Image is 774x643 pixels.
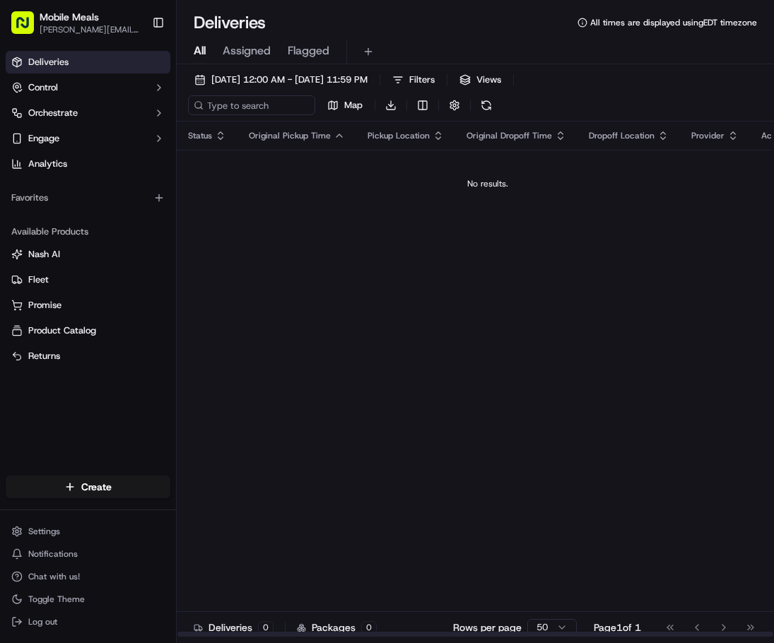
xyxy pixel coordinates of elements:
a: Promise [11,299,165,312]
span: Orchestrate [28,107,78,119]
button: Notifications [6,544,170,564]
button: Mobile Meals [40,10,99,24]
div: Favorites [6,187,170,209]
span: [DATE] 12:00 AM - [DATE] 11:59 PM [211,73,368,86]
div: Page 1 of 1 [594,620,641,635]
button: Create [6,476,170,498]
span: Toggle Theme [28,594,85,605]
button: Nash AI [6,243,170,266]
a: Product Catalog [11,324,165,337]
span: Create [81,480,112,494]
span: Engage [28,132,59,145]
span: Deliveries [28,56,69,69]
span: Analytics [28,158,67,170]
button: Filters [386,70,441,90]
input: Type to search [188,95,315,115]
span: Views [476,73,501,86]
span: Map [344,99,363,112]
span: Filters [409,73,435,86]
div: Packages [297,620,377,635]
button: Engage [6,127,170,150]
div: Available Products [6,220,170,243]
span: Provider [691,130,725,141]
a: Fleet [11,273,165,286]
button: Views [453,70,508,90]
span: Status [188,130,212,141]
button: Refresh [476,95,496,115]
span: Chat with us! [28,571,80,582]
span: Settings [28,526,60,537]
span: Log out [28,616,57,627]
span: Notifications [28,548,78,560]
span: Assigned [223,42,271,59]
button: Mobile Meals[PERSON_NAME][EMAIL_ADDRESS][DOMAIN_NAME] [6,6,146,40]
button: Control [6,76,170,99]
p: Rows per page [453,620,522,635]
span: Pickup Location [368,130,430,141]
button: Log out [6,612,170,632]
a: Analytics [6,153,170,175]
button: [PERSON_NAME][EMAIL_ADDRESS][DOMAIN_NAME] [40,24,141,35]
button: Product Catalog [6,319,170,342]
span: Dropoff Location [589,130,655,141]
span: All times are displayed using EDT timezone [590,17,757,28]
a: Deliveries [6,51,170,73]
button: Promise [6,294,170,317]
span: Promise [28,299,61,312]
button: [DATE] 12:00 AM - [DATE] 11:59 PM [188,70,374,90]
span: Original Dropoff Time [467,130,552,141]
button: Chat with us! [6,567,170,586]
div: Deliveries [194,620,274,635]
button: Fleet [6,269,170,291]
div: 0 [361,621,377,634]
button: Returns [6,345,170,367]
span: Flagged [288,42,329,59]
div: 0 [258,621,274,634]
span: Nash AI [28,248,60,261]
span: Control [28,81,58,94]
button: Settings [6,521,170,541]
button: Toggle Theme [6,589,170,609]
h1: Deliveries [194,11,266,34]
span: Returns [28,350,60,362]
button: Map [321,95,369,115]
span: Product Catalog [28,324,96,337]
span: Original Pickup Time [249,130,331,141]
span: All [194,42,206,59]
button: Orchestrate [6,102,170,124]
a: Returns [11,350,165,362]
a: Nash AI [11,248,165,261]
span: Fleet [28,273,49,286]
